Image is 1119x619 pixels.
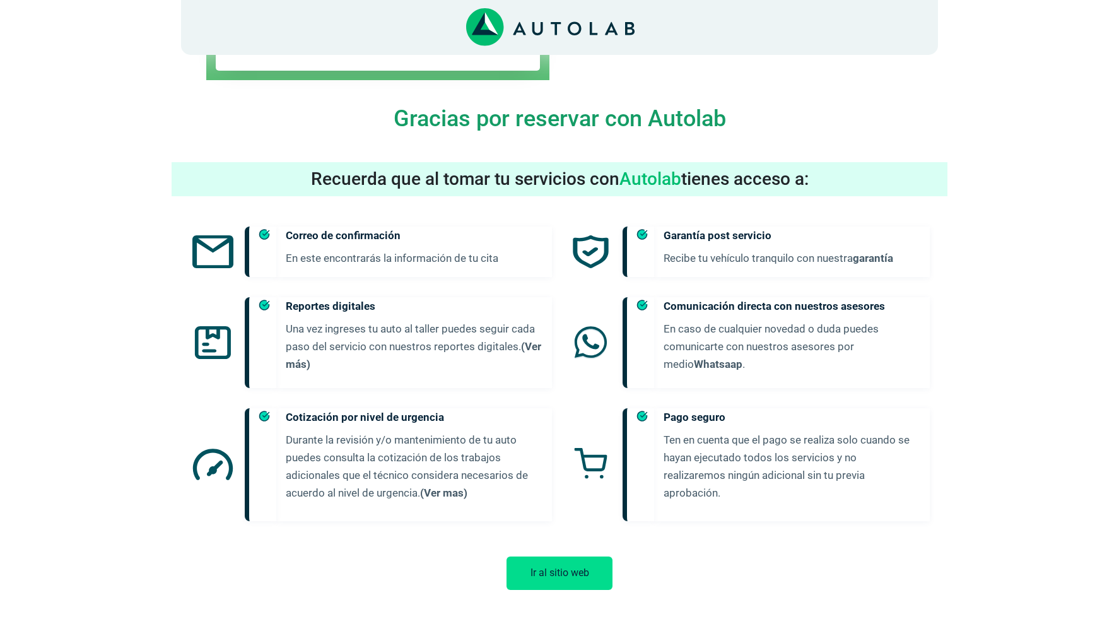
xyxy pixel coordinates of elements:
p: Ten en cuenta que el pago se realiza solo cuando se hayan ejecutado todos los servicios y no real... [664,431,920,502]
p: En este encontrarás la información de tu cita [286,249,542,267]
h5: Reportes digitales [286,297,542,315]
p: Durante la revisión y/o mantenimiento de tu auto puedes consulta la cotización de los trabajos ad... [286,431,542,502]
a: (Ver más) [286,340,541,370]
h5: Comunicación directa con nuestros asesores [664,297,920,315]
p: En caso de cualquier novedad o duda puedes comunicarte con nuestros asesores por medio . [664,320,920,373]
p: Una vez ingreses tu auto al taller puedes seguir cada paso del servicio con nuestros reportes dig... [286,320,542,373]
h5: Cotización por nivel de urgencia [286,408,542,426]
a: garantía [853,252,893,264]
h5: Garantía post servicio [664,227,920,244]
a: Link al sitio de autolab [466,21,635,33]
span: Autolab [619,168,681,189]
button: Ir al sitio web [507,557,612,590]
a: Ir al sitio web [507,567,612,579]
a: Whatsaap [694,358,742,370]
p: Recibe tu vehículo tranquilo con nuestra [664,249,920,267]
h4: Gracias por reservar con Autolab [181,105,938,132]
h5: Correo de confirmación [286,227,542,244]
h3: Recuerda que al tomar tu servicios con tienes acceso a: [172,168,947,190]
a: (Ver mas) [420,486,467,499]
h5: Pago seguro [664,408,920,426]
